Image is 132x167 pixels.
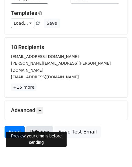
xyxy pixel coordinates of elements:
iframe: Chat Widget [102,138,132,167]
h5: Advanced [11,107,121,114]
h5: 18 Recipients [11,44,121,51]
a: Templates [11,10,37,16]
small: [PERSON_NAME][EMAIL_ADDRESS][PERSON_NAME][DOMAIN_NAME] [11,61,111,73]
a: +15 more [11,83,36,91]
button: Save [44,19,60,28]
a: Preview [26,126,53,138]
div: Preview your emails before sending [6,132,67,147]
a: Load... [11,19,34,28]
a: Send [5,126,25,138]
a: Send Test Email [54,126,101,138]
small: [EMAIL_ADDRESS][DOMAIN_NAME] [11,75,79,79]
small: [EMAIL_ADDRESS][DOMAIN_NAME] [11,54,79,59]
